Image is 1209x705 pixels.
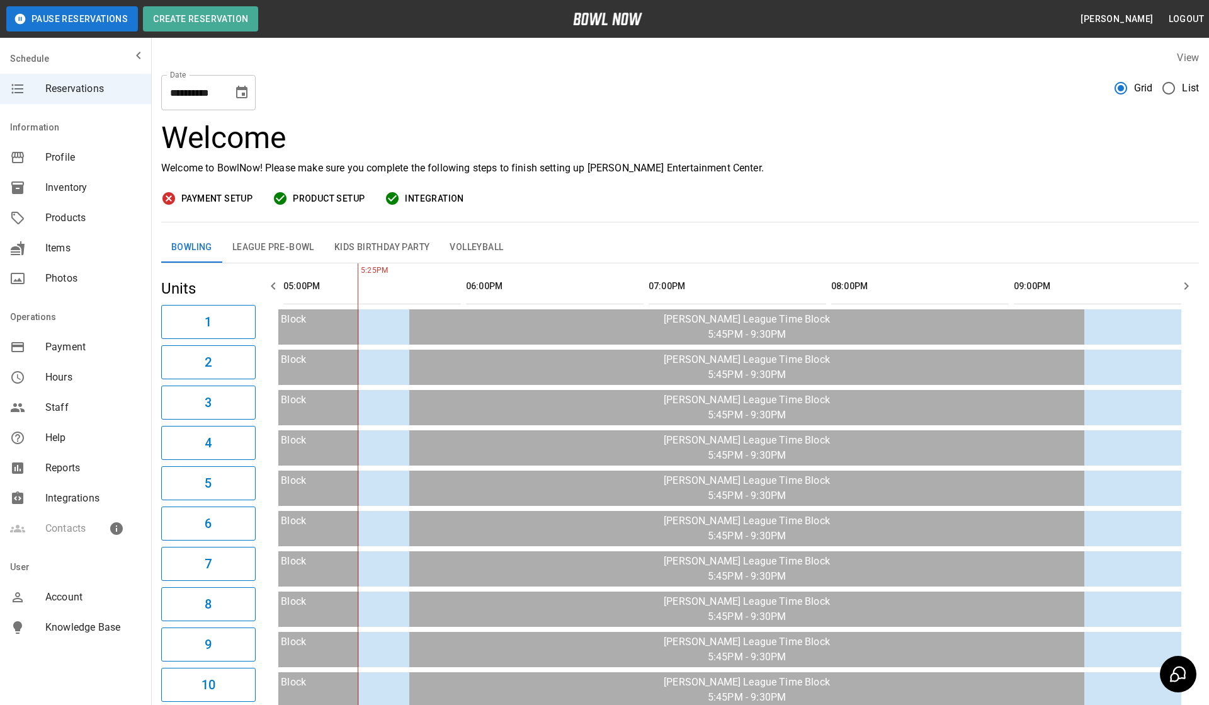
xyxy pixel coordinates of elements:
[573,13,642,25] img: logo
[161,466,256,500] button: 5
[161,547,256,581] button: 7
[161,161,1199,176] p: Welcome to BowlNow! Please make sure you complete the following steps to finish setting up [PERSO...
[45,81,141,96] span: Reservations
[324,232,440,263] button: Kids Birthday Party
[161,305,256,339] button: 1
[161,278,256,299] h5: Units
[45,620,141,635] span: Knowledge Base
[161,668,256,702] button: 10
[1164,8,1209,31] button: Logout
[161,587,256,621] button: 8
[161,232,1199,263] div: inventory tabs
[161,232,222,263] button: Bowling
[45,271,141,286] span: Photos
[45,241,141,256] span: Items
[45,400,141,415] span: Staff
[161,345,256,379] button: 2
[45,340,141,355] span: Payment
[181,191,253,207] span: Payment Setup
[143,6,258,32] button: Create Reservation
[45,150,141,165] span: Profile
[1076,8,1158,31] button: [PERSON_NAME]
[45,590,141,605] span: Account
[205,393,212,413] h6: 3
[205,594,212,614] h6: 8
[205,352,212,372] h6: 2
[1182,81,1199,96] span: List
[45,491,141,506] span: Integrations
[45,370,141,385] span: Hours
[205,312,212,332] h6: 1
[440,232,513,263] button: Volleyball
[205,634,212,655] h6: 9
[222,232,324,263] button: League Pre-Bowl
[293,191,365,207] span: Product Setup
[6,6,138,32] button: Pause Reservations
[205,433,212,453] h6: 4
[358,265,361,277] span: 5:25PM
[45,461,141,476] span: Reports
[201,675,215,695] h6: 10
[161,628,256,662] button: 9
[45,210,141,226] span: Products
[205,473,212,493] h6: 5
[1134,81,1153,96] span: Grid
[45,430,141,445] span: Help
[161,507,256,541] button: 6
[205,513,212,534] h6: 6
[161,426,256,460] button: 4
[161,386,256,420] button: 3
[1177,52,1199,64] label: View
[45,180,141,195] span: Inventory
[405,191,463,207] span: Integration
[229,80,254,105] button: Choose date, selected date is Oct 9, 2025
[205,554,212,574] h6: 7
[161,120,1199,156] h3: Welcome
